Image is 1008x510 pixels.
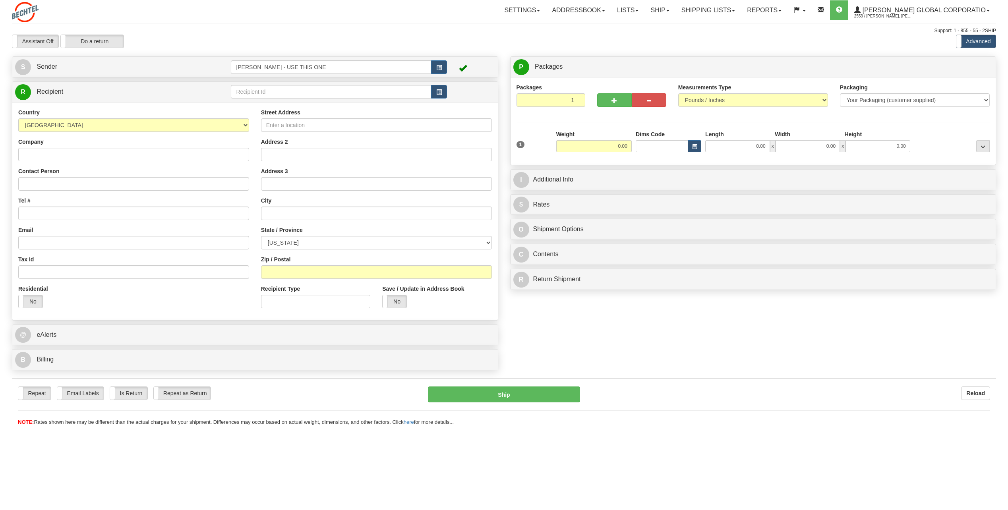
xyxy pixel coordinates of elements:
label: Street Address [261,108,300,116]
span: NOTE: [18,419,34,425]
label: Residential [18,285,48,293]
a: R Recipient [15,84,207,100]
a: Shipping lists [675,0,741,20]
label: Email Labels [57,387,104,400]
label: Weight [556,130,575,138]
label: Packaging [840,83,868,91]
label: Address 3 [261,167,288,175]
label: No [383,295,406,308]
span: @ [15,327,31,343]
span: [PERSON_NAME] Global Corporatio [861,7,986,14]
a: @ eAlerts [15,327,495,343]
span: I [513,172,529,188]
span: x [770,140,776,152]
label: Is Return [110,387,147,400]
span: x [840,140,845,152]
span: eAlerts [37,331,56,338]
label: Repeat [18,387,51,400]
label: Do a return [61,35,124,48]
b: Reload [966,390,985,396]
span: R [513,272,529,288]
label: Recipient Type [261,285,300,293]
a: P Packages [513,59,993,75]
a: S Sender [15,59,231,75]
label: Measurements Type [678,83,731,91]
a: here [404,419,414,425]
a: B Billing [15,352,495,368]
label: Assistant Off [12,35,58,48]
label: Width [775,130,790,138]
iframe: chat widget [990,214,1007,296]
a: [PERSON_NAME] Global Corporatio 2553 / [PERSON_NAME], [PERSON_NAME] [848,0,996,20]
span: R [15,84,31,100]
label: Repeat as Return [154,387,211,400]
label: City [261,197,271,205]
a: Reports [741,0,787,20]
span: C [513,247,529,263]
span: Sender [37,63,57,70]
label: Company [18,138,44,146]
a: Ship [644,0,675,20]
a: $Rates [513,197,993,213]
label: Tax Id [18,255,34,263]
label: Contact Person [18,167,59,175]
div: Rates shown here may be different than the actual charges for your shipment. Differences may occu... [12,419,996,426]
span: $ [513,197,529,212]
button: Ship [428,386,580,402]
label: Height [845,130,862,138]
label: Packages [517,83,542,91]
div: Support: 1 - 855 - 55 - 2SHIP [12,27,996,34]
a: Addressbook [546,0,611,20]
label: Advanced [956,35,996,48]
a: OShipment Options [513,221,993,238]
span: O [513,222,529,238]
span: Billing [37,356,54,363]
input: Enter a location [261,118,492,132]
button: Reload [961,386,990,400]
a: IAdditional Info [513,172,993,188]
a: RReturn Shipment [513,271,993,288]
label: Country [18,108,40,116]
a: Settings [498,0,546,20]
div: ... [976,140,990,152]
span: 1 [517,141,525,148]
img: logo2553.jpg [12,2,39,22]
label: Dims Code [636,130,665,138]
label: Length [705,130,724,138]
a: CContents [513,246,993,263]
label: State / Province [261,226,303,234]
span: S [15,59,31,75]
label: Email [18,226,33,234]
span: 2553 / [PERSON_NAME], [PERSON_NAME] [854,12,914,20]
input: Sender Id [231,60,431,74]
span: Packages [535,63,563,70]
label: Save / Update in Address Book [382,285,464,293]
span: B [15,352,31,368]
span: P [513,59,529,75]
input: Recipient Id [231,85,431,99]
span: Recipient [37,88,63,95]
label: Address 2 [261,138,288,146]
a: Lists [611,0,644,20]
label: Tel # [18,197,31,205]
label: Zip / Postal [261,255,291,263]
label: No [19,295,43,308]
